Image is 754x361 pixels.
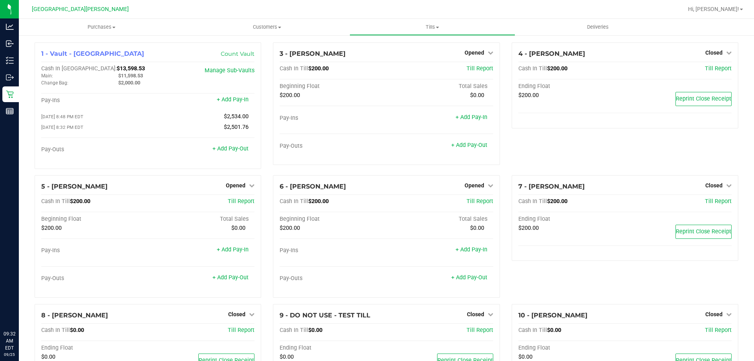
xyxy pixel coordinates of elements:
[41,65,117,72] span: Cash In [GEOGRAPHIC_DATA]:
[547,198,567,205] span: $200.00
[118,80,140,86] span: $2,000.00
[547,65,567,72] span: $200.00
[41,198,70,205] span: Cash In Till
[185,24,349,31] span: Customers
[228,198,254,205] a: Till Report
[19,19,184,35] a: Purchases
[456,114,487,121] a: + Add Pay-In
[456,246,487,253] a: + Add Pay-In
[6,90,14,98] inline-svg: Retail
[228,327,254,334] span: Till Report
[467,327,493,334] span: Till Report
[705,327,732,334] a: Till Report
[547,327,561,334] span: $0.00
[280,327,308,334] span: Cash In Till
[451,142,487,148] a: + Add Pay-Out
[280,275,386,282] div: Pay-Outs
[280,345,386,352] div: Ending Float
[228,311,245,317] span: Closed
[41,327,70,334] span: Cash In Till
[705,182,723,189] span: Closed
[41,225,62,231] span: $200.00
[6,107,14,115] inline-svg: Reports
[705,65,732,72] a: Till Report
[280,143,386,150] div: Pay-Outs
[19,24,184,31] span: Purchases
[518,225,539,231] span: $200.00
[226,182,245,189] span: Opened
[518,216,625,223] div: Ending Float
[41,247,148,254] div: Pay-Ins
[41,354,55,360] span: $0.00
[451,274,487,281] a: + Add Pay-Out
[205,67,254,74] a: Manage Sub-Vaults
[280,225,300,231] span: $200.00
[280,312,370,319] span: 9 - DO NOT USE - TEST TILL
[518,83,625,90] div: Ending Float
[308,198,329,205] span: $200.00
[705,198,732,205] a: Till Report
[70,327,84,334] span: $0.00
[518,198,547,205] span: Cash In Till
[41,125,83,130] span: [DATE] 8:32 PM EDT
[280,183,346,190] span: 6 - [PERSON_NAME]
[117,65,145,72] span: $13,598.53
[576,24,619,31] span: Deliveries
[676,95,731,102] span: Reprint Close Receipt
[308,327,322,334] span: $0.00
[41,312,108,319] span: 8 - [PERSON_NAME]
[676,228,731,235] span: Reprint Close Receipt
[224,124,249,130] span: $2,501.76
[4,352,15,357] p: 09/25
[41,345,148,352] div: Ending Float
[212,274,249,281] a: + Add Pay-Out
[32,6,129,13] span: [GEOGRAPHIC_DATA][PERSON_NAME]
[688,6,739,12] span: Hi, [PERSON_NAME]!
[280,216,386,223] div: Beginning Float
[467,65,493,72] a: Till Report
[467,311,484,317] span: Closed
[470,92,484,99] span: $0.00
[675,92,732,106] button: Reprint Close Receipt
[518,50,585,57] span: 4 - [PERSON_NAME]
[470,225,484,231] span: $0.00
[280,115,386,122] div: Pay-Ins
[467,198,493,205] span: Till Report
[41,73,53,79] span: Main:
[518,92,539,99] span: $200.00
[386,83,493,90] div: Total Sales
[280,354,294,360] span: $0.00
[6,57,14,64] inline-svg: Inventory
[280,50,346,57] span: 3 - [PERSON_NAME]
[70,198,90,205] span: $200.00
[8,298,31,322] iframe: Resource center
[41,183,108,190] span: 5 - [PERSON_NAME]
[705,49,723,56] span: Closed
[705,311,723,317] span: Closed
[518,183,585,190] span: 7 - [PERSON_NAME]
[386,216,493,223] div: Total Sales
[6,40,14,48] inline-svg: Inbound
[148,216,255,223] div: Total Sales
[41,275,148,282] div: Pay-Outs
[4,330,15,352] p: 09:32 AM EDT
[280,92,300,99] span: $200.00
[6,73,14,81] inline-svg: Outbound
[280,83,386,90] div: Beginning Float
[41,80,68,86] span: Change Bag:
[221,50,254,57] a: Count Vault
[518,345,625,352] div: Ending Float
[308,65,329,72] span: $200.00
[465,49,484,56] span: Opened
[518,312,587,319] span: 10 - [PERSON_NAME]
[224,113,249,120] span: $2,534.00
[212,145,249,152] a: + Add Pay-Out
[675,225,732,239] button: Reprint Close Receipt
[518,65,547,72] span: Cash In Till
[518,327,547,334] span: Cash In Till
